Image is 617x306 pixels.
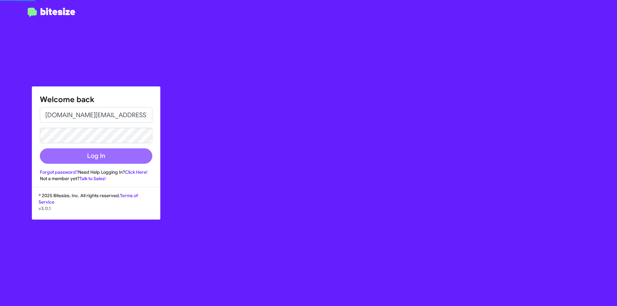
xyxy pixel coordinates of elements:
a: Talk to Sales! [79,176,106,181]
a: Click Here! [125,169,148,175]
p: v3.0.1 [39,205,154,212]
a: Forgot password? [40,169,78,175]
input: Email address [40,107,152,123]
h1: Welcome back [40,94,152,105]
div: © 2025 Bitesize, Inc. All rights reserved. [32,192,160,219]
button: Log In [40,148,152,164]
div: Need Help Logging In? [40,169,152,175]
div: Not a member yet? [40,175,152,182]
